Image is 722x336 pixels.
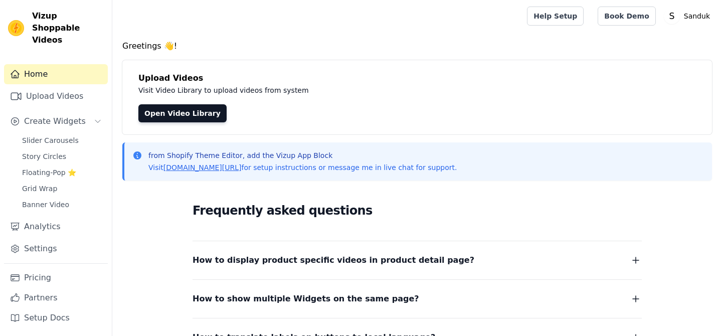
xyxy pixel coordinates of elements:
button: How to show multiple Widgets on the same page? [193,292,642,306]
a: Analytics [4,217,108,237]
a: Partners [4,288,108,308]
a: Open Video Library [138,104,227,122]
button: Create Widgets [4,111,108,131]
p: Visit for setup instructions or message me in live chat for support. [148,162,457,173]
span: Story Circles [22,151,66,161]
a: Grid Wrap [16,182,108,196]
p: from Shopify Theme Editor, add the Vizup App Block [148,150,457,160]
a: Home [4,64,108,84]
a: Book Demo [598,7,655,26]
button: How to display product specific videos in product detail page? [193,253,642,267]
span: Grid Wrap [22,184,57,194]
h4: Upload Videos [138,72,696,84]
h4: Greetings 👋! [122,40,712,52]
a: Slider Carousels [16,133,108,147]
h2: Frequently asked questions [193,201,642,221]
span: Create Widgets [24,115,86,127]
a: Help Setup [527,7,584,26]
span: Vizup Shoppable Videos [32,10,104,46]
img: Vizup [8,20,24,36]
span: How to show multiple Widgets on the same page? [193,292,419,306]
a: Pricing [4,268,108,288]
button: S Sanduk [664,7,714,25]
span: How to display product specific videos in product detail page? [193,253,474,267]
p: Visit Video Library to upload videos from system [138,84,588,96]
span: Slider Carousels [22,135,79,145]
text: S [669,11,674,21]
p: Sanduk [680,7,714,25]
a: Story Circles [16,149,108,163]
span: Floating-Pop ⭐ [22,167,76,178]
a: [DOMAIN_NAME][URL] [163,163,242,172]
span: Banner Video [22,200,69,210]
a: Floating-Pop ⭐ [16,165,108,180]
a: Banner Video [16,198,108,212]
a: Setup Docs [4,308,108,328]
a: Upload Videos [4,86,108,106]
a: Settings [4,239,108,259]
